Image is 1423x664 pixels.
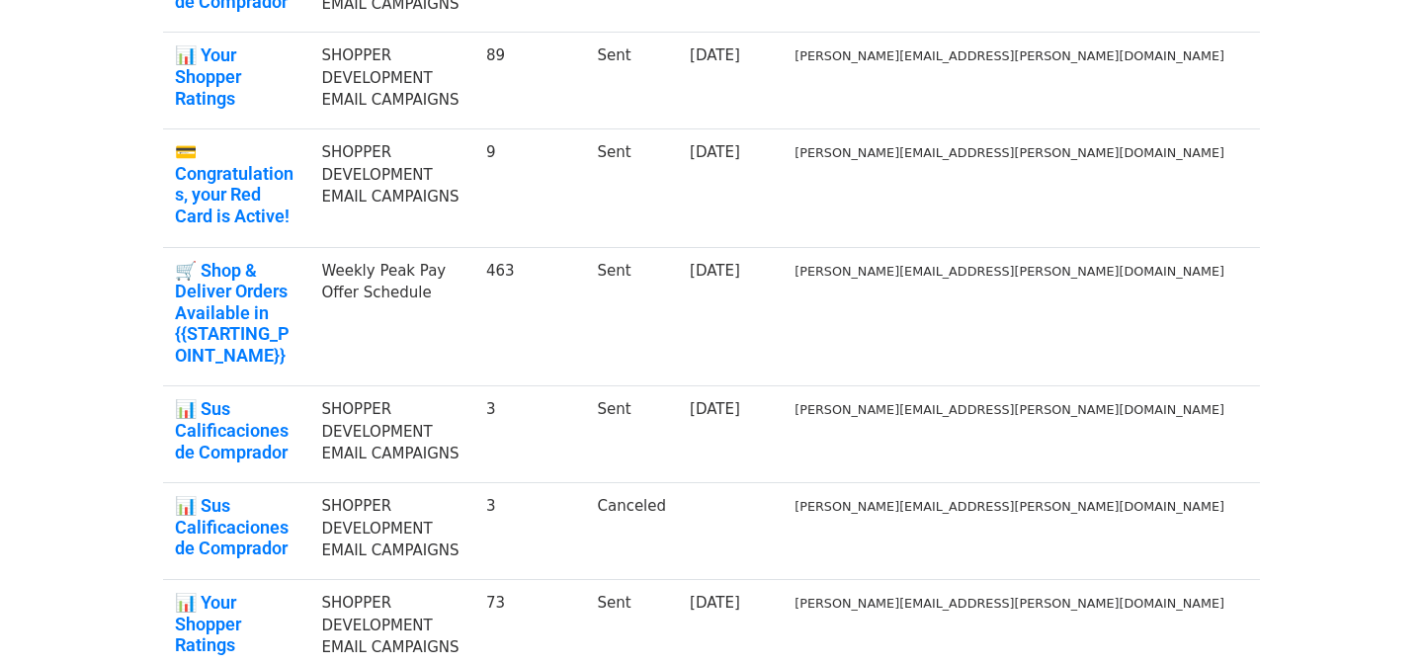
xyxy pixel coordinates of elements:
[1324,569,1423,664] iframe: Chat Widget
[175,592,298,656] a: 📊 Your Shopper Ratings
[175,44,298,109] a: 📊 Your Shopper Ratings
[795,264,1224,279] small: [PERSON_NAME][EMAIL_ADDRESS][PERSON_NAME][DOMAIN_NAME]
[795,499,1224,514] small: [PERSON_NAME][EMAIL_ADDRESS][PERSON_NAME][DOMAIN_NAME]
[795,596,1224,611] small: [PERSON_NAME][EMAIL_ADDRESS][PERSON_NAME][DOMAIN_NAME]
[690,594,740,612] a: [DATE]
[175,141,298,226] a: 💳 Congratulations, your Red Card is Active!
[474,247,586,386] td: 463
[474,483,586,580] td: 3
[474,386,586,483] td: 3
[585,33,678,129] td: Sent
[310,129,474,247] td: SHOPPER DEVELOPMENT EMAIL CAMPAIGNS
[795,145,1224,160] small: [PERSON_NAME][EMAIL_ADDRESS][PERSON_NAME][DOMAIN_NAME]
[690,262,740,280] a: [DATE]
[585,483,678,580] td: Canceled
[175,495,298,559] a: 📊 Sus Calificaciones de Comprador
[474,129,586,247] td: 9
[310,483,474,580] td: SHOPPER DEVELOPMENT EMAIL CAMPAIGNS
[795,402,1224,417] small: [PERSON_NAME][EMAIL_ADDRESS][PERSON_NAME][DOMAIN_NAME]
[690,143,740,161] a: [DATE]
[310,33,474,129] td: SHOPPER DEVELOPMENT EMAIL CAMPAIGNS
[310,247,474,386] td: Weekly Peak Pay Offer Schedule
[585,386,678,483] td: Sent
[795,48,1224,63] small: [PERSON_NAME][EMAIL_ADDRESS][PERSON_NAME][DOMAIN_NAME]
[585,129,678,247] td: Sent
[175,260,298,367] a: 🛒 Shop & Deliver Orders Available in {{STARTING_POINT_NAME}}
[690,46,740,64] a: [DATE]
[175,398,298,462] a: 📊 Sus Calificaciones de Comprador
[585,247,678,386] td: Sent
[690,400,740,418] a: [DATE]
[474,33,586,129] td: 89
[310,386,474,483] td: SHOPPER DEVELOPMENT EMAIL CAMPAIGNS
